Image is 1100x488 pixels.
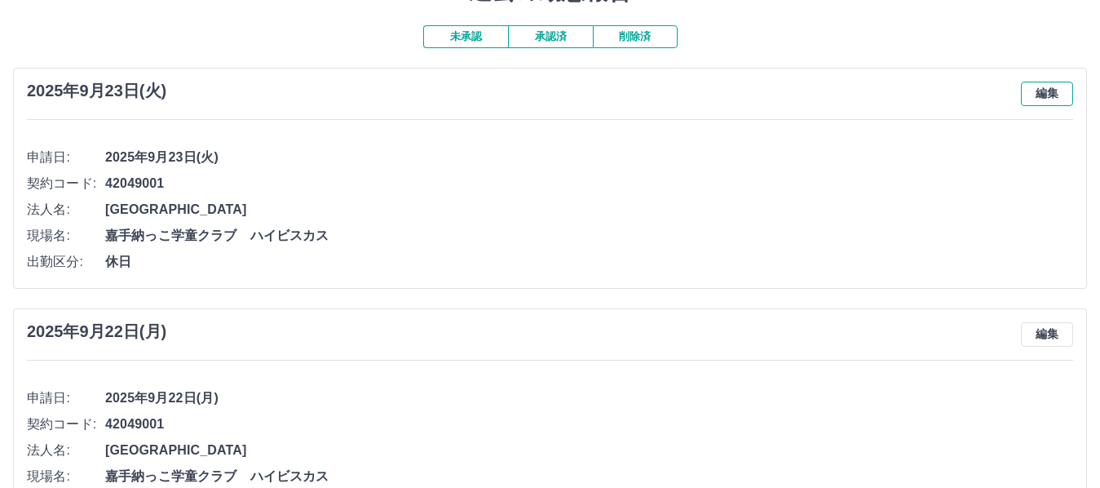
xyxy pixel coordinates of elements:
span: 休日 [105,252,1073,272]
button: 編集 [1021,82,1073,106]
span: 2025年9月22日(月) [105,388,1073,408]
span: 現場名: [27,467,105,486]
span: 契約コード: [27,415,105,434]
span: 申請日: [27,148,105,167]
span: 出勤区分: [27,252,105,272]
button: 編集 [1021,322,1073,347]
button: 削除済 [593,25,678,48]
span: 現場名: [27,226,105,246]
span: 嘉手納っこ学童クラブ ハイビスカス [105,467,1073,486]
span: [GEOGRAPHIC_DATA] [105,200,1073,220]
span: 嘉手納っこ学童クラブ ハイビスカス [105,226,1073,246]
span: 契約コード: [27,174,105,193]
span: 申請日: [27,388,105,408]
span: 法人名: [27,441,105,460]
button: 未承認 [423,25,508,48]
h3: 2025年9月23日(火) [27,82,166,100]
button: 承認済 [508,25,593,48]
span: 2025年9月23日(火) [105,148,1073,167]
span: 42049001 [105,415,1073,434]
span: [GEOGRAPHIC_DATA] [105,441,1073,460]
span: 42049001 [105,174,1073,193]
h3: 2025年9月22日(月) [27,322,166,341]
span: 法人名: [27,200,105,220]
